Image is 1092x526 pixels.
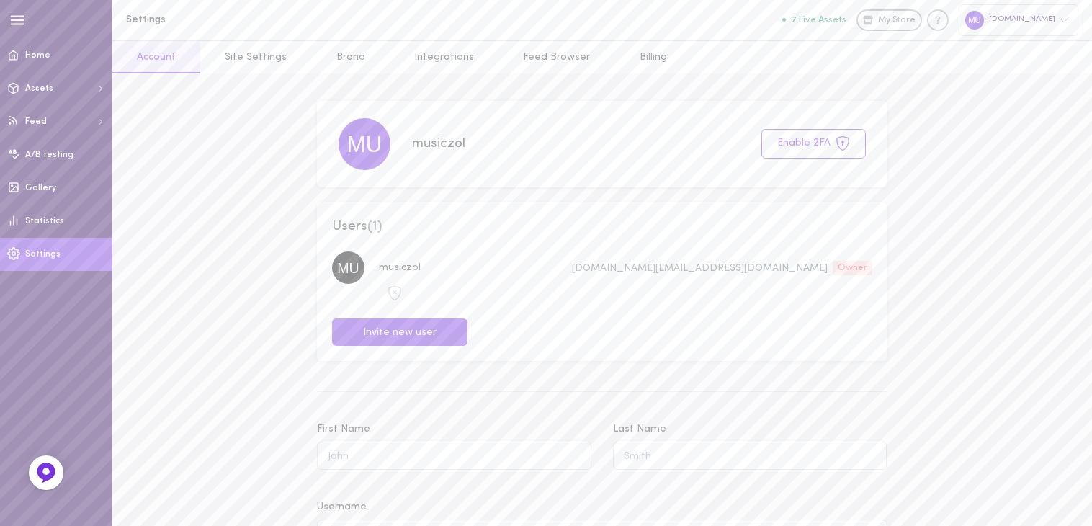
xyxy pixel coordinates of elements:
[613,442,887,470] input: Last Name
[388,287,402,298] span: 2FA is not active
[317,424,370,434] span: First Name
[332,218,872,236] span: Users
[25,84,53,93] span: Assets
[25,151,73,159] span: A/B testing
[927,9,949,31] div: Knowledge center
[833,261,872,275] div: Owner
[572,262,828,273] span: [DOMAIN_NAME][EMAIL_ADDRESS][DOMAIN_NAME]
[25,117,47,126] span: Feed
[878,14,916,27] span: My Store
[200,41,311,73] a: Site Settings
[613,424,666,434] span: Last Name
[412,137,465,151] span: musiczol
[615,41,692,73] a: Billing
[379,262,421,273] span: musiczol
[25,250,61,259] span: Settings
[35,462,57,483] img: Feedback Button
[317,442,591,470] input: First Name
[782,15,846,24] button: 7 Live Assets
[332,318,467,347] button: Invite new user
[25,184,56,192] span: Gallery
[25,217,64,226] span: Statistics
[367,220,382,233] span: ( 1 )
[112,41,200,73] a: Account
[856,9,922,31] a: My Store
[126,14,364,25] h1: Settings
[312,41,390,73] a: Brand
[959,4,1078,35] div: [DOMAIN_NAME]
[498,41,614,73] a: Feed Browser
[317,502,367,512] span: Username
[390,41,498,73] a: Integrations
[25,51,50,60] span: Home
[761,129,866,159] button: Enable 2FA
[782,15,856,25] a: 7 Live Assets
